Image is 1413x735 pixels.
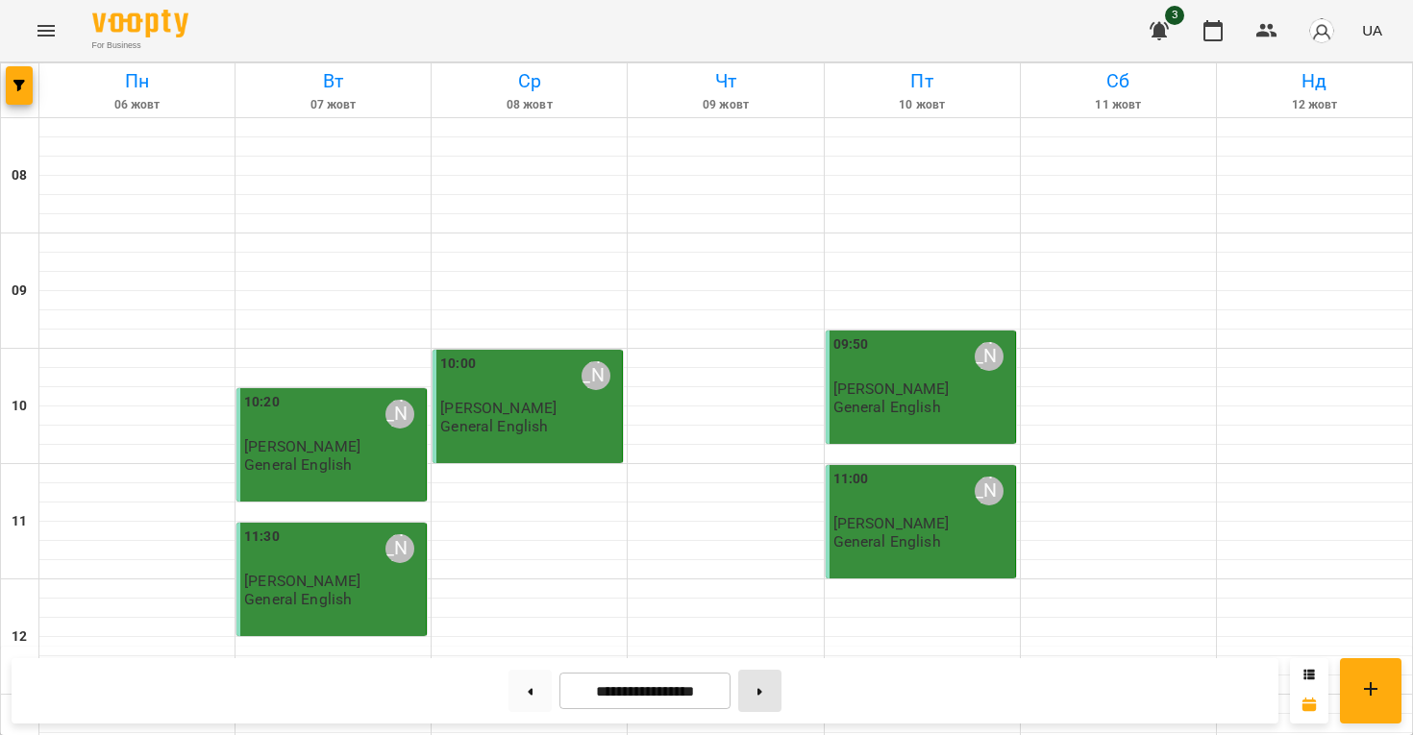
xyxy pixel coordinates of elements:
[1220,96,1409,114] h6: 12 жовт
[440,354,476,375] label: 10:00
[1024,66,1213,96] h6: Сб
[434,66,624,96] h6: Ср
[1362,20,1382,40] span: UA
[631,96,820,114] h6: 09 жовт
[833,399,941,415] p: General English
[244,392,280,413] label: 10:20
[1165,6,1184,25] span: 3
[12,626,27,648] h6: 12
[833,514,950,532] span: [PERSON_NAME]
[42,96,232,114] h6: 06 жовт
[244,527,280,548] label: 11:30
[92,39,188,52] span: For Business
[12,511,27,532] h6: 11
[23,8,69,54] button: Menu
[238,66,428,96] h6: Вт
[12,396,27,417] h6: 10
[385,400,414,429] div: Балан Софія
[828,96,1017,114] h6: 10 жовт
[385,534,414,563] div: Балан Софія
[238,96,428,114] h6: 07 жовт
[975,477,1004,505] div: Балан Софія
[440,418,548,434] p: General English
[12,165,27,186] h6: 08
[434,96,624,114] h6: 08 жовт
[42,66,232,96] h6: Пн
[244,456,352,473] p: General English
[833,380,950,398] span: [PERSON_NAME]
[244,437,360,455] span: [PERSON_NAME]
[975,342,1004,371] div: Балан Софія
[12,281,27,302] h6: 09
[582,361,610,390] div: Балан Софія
[833,334,869,355] label: 09:50
[244,572,360,590] span: [PERSON_NAME]
[1308,17,1335,44] img: avatar_s.png
[1220,66,1409,96] h6: Нд
[631,66,820,96] h6: Чт
[833,533,941,550] p: General English
[92,10,188,37] img: Voopty Logo
[828,66,1017,96] h6: Пт
[244,591,352,607] p: General English
[440,399,557,417] span: [PERSON_NAME]
[833,469,869,490] label: 11:00
[1024,96,1213,114] h6: 11 жовт
[1354,12,1390,48] button: UA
